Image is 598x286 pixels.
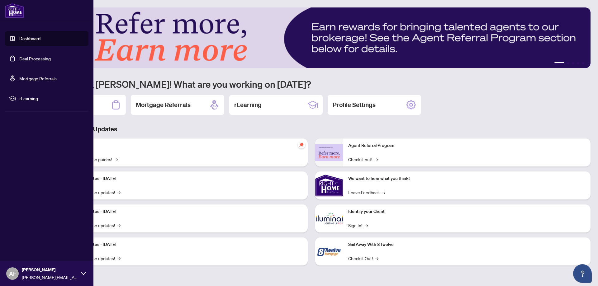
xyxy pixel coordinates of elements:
img: Agent Referral Program [315,144,343,161]
button: 3 [572,62,574,64]
span: → [117,255,121,262]
a: Check it Out!→ [348,255,378,262]
span: → [115,156,118,163]
img: We want to hear what you think! [315,171,343,199]
p: We want to hear what you think! [348,175,586,182]
h2: Mortgage Referrals [136,101,191,109]
h2: Profile Settings [333,101,376,109]
img: logo [5,3,24,18]
img: Identify your Client [315,204,343,232]
button: 5 [582,62,584,64]
p: Platform Updates - [DATE] [65,208,303,215]
h2: rLearning [234,101,262,109]
button: 2 [567,62,569,64]
a: Dashboard [19,36,40,41]
span: → [117,189,121,196]
span: [PERSON_NAME] [22,266,78,273]
a: Sign In!→ [348,222,368,229]
img: Slide 0 [32,7,591,68]
p: Agent Referral Program [348,142,586,149]
p: Identify your Client [348,208,586,215]
span: → [375,255,378,262]
button: 1 [554,62,564,64]
p: Platform Updates - [DATE] [65,241,303,248]
a: Mortgage Referrals [19,76,57,81]
button: 4 [577,62,579,64]
p: Platform Updates - [DATE] [65,175,303,182]
p: Sail Away With 8Twelve [348,241,586,248]
span: → [382,189,385,196]
h3: Brokerage & Industry Updates [32,125,591,134]
a: Leave Feedback→ [348,189,385,196]
span: pushpin [298,141,305,148]
button: Open asap [573,264,592,283]
a: Deal Processing [19,56,51,61]
p: Self-Help [65,142,303,149]
span: AF [9,269,16,278]
span: → [117,222,121,229]
h1: Welcome back [PERSON_NAME]! What are you working on [DATE]? [32,78,591,90]
span: → [365,222,368,229]
span: → [375,156,378,163]
span: rLearning [19,95,84,102]
img: Sail Away With 8Twelve [315,237,343,265]
span: [PERSON_NAME][EMAIL_ADDRESS][PERSON_NAME][DOMAIN_NAME] [22,274,78,281]
a: Check it out!→ [348,156,378,163]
